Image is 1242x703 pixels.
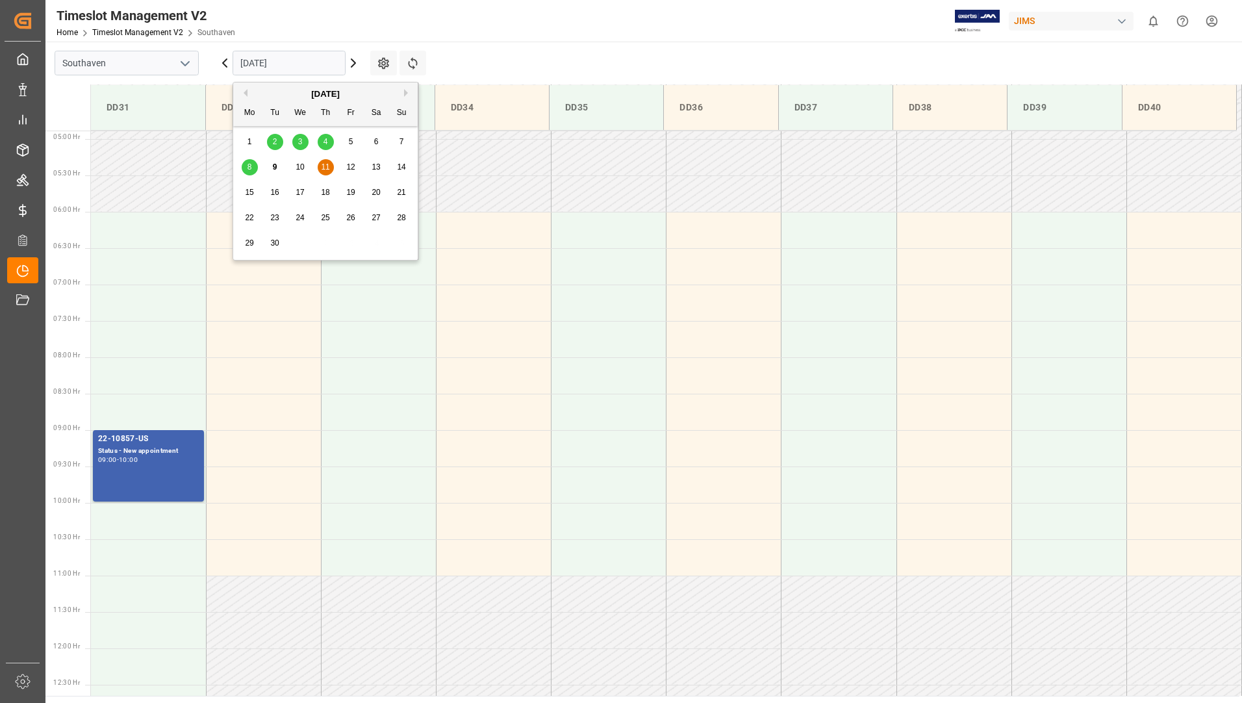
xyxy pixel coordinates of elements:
[247,162,252,172] span: 8
[1168,6,1197,36] button: Help Center
[53,643,80,650] span: 12:00 Hr
[343,210,359,226] div: Choose Friday, September 26th, 2025
[53,388,80,395] span: 08:30 Hr
[321,188,329,197] span: 18
[397,213,405,222] span: 28
[321,162,329,172] span: 11
[233,51,346,75] input: DD-MM-YYYY
[240,89,247,97] button: Previous Month
[245,238,253,248] span: 29
[216,96,309,120] div: DD32
[1009,8,1139,33] button: JIMS
[53,606,80,613] span: 11:30 Hr
[394,210,410,226] div: Choose Sunday, September 28th, 2025
[98,446,199,457] div: Status - New appointment
[233,88,418,101] div: [DATE]
[318,134,334,150] div: Choose Thursday, September 4th, 2025
[273,162,277,172] span: 9
[349,137,353,146] span: 5
[1009,12,1134,31] div: JIMS
[242,235,258,251] div: Choose Monday, September 29th, 2025
[53,170,80,177] span: 05:30 Hr
[53,533,80,541] span: 10:30 Hr
[394,105,410,121] div: Su
[343,159,359,175] div: Choose Friday, September 12th, 2025
[296,162,304,172] span: 10
[270,188,279,197] span: 16
[955,10,1000,32] img: Exertis%20JAM%20-%20Email%20Logo.jpg_1722504956.jpg
[98,457,117,463] div: 09:00
[343,134,359,150] div: Choose Friday, September 5th, 2025
[372,213,380,222] span: 27
[53,497,80,504] span: 10:00 Hr
[368,105,385,121] div: Sa
[292,210,309,226] div: Choose Wednesday, September 24th, 2025
[318,105,334,121] div: Th
[674,96,767,120] div: DD36
[119,457,138,463] div: 10:00
[57,6,235,25] div: Timeslot Management V2
[343,185,359,201] div: Choose Friday, September 19th, 2025
[245,213,253,222] span: 22
[296,213,304,222] span: 24
[346,188,355,197] span: 19
[1139,6,1168,36] button: show 0 new notifications
[394,185,410,201] div: Choose Sunday, September 21st, 2025
[53,133,80,140] span: 05:00 Hr
[904,96,996,120] div: DD38
[292,185,309,201] div: Choose Wednesday, September 17th, 2025
[101,96,195,120] div: DD31
[245,188,253,197] span: 15
[242,185,258,201] div: Choose Monday, September 15th, 2025
[292,159,309,175] div: Choose Wednesday, September 10th, 2025
[247,137,252,146] span: 1
[1133,96,1226,120] div: DD40
[175,53,194,73] button: open menu
[296,188,304,197] span: 17
[560,96,653,120] div: DD35
[397,162,405,172] span: 14
[53,351,80,359] span: 08:00 Hr
[399,137,404,146] span: 7
[346,162,355,172] span: 12
[53,461,80,468] span: 09:30 Hr
[789,96,882,120] div: DD37
[374,137,379,146] span: 6
[55,51,199,75] input: Type to search/select
[117,457,119,463] div: -
[267,134,283,150] div: Choose Tuesday, September 2nd, 2025
[372,188,380,197] span: 20
[53,570,80,577] span: 11:00 Hr
[1018,96,1111,120] div: DD39
[394,134,410,150] div: Choose Sunday, September 7th, 2025
[346,213,355,222] span: 26
[321,213,329,222] span: 25
[394,159,410,175] div: Choose Sunday, September 14th, 2025
[273,137,277,146] span: 2
[53,279,80,286] span: 07:00 Hr
[368,134,385,150] div: Choose Saturday, September 6th, 2025
[267,210,283,226] div: Choose Tuesday, September 23rd, 2025
[242,134,258,150] div: Choose Monday, September 1st, 2025
[397,188,405,197] span: 21
[368,185,385,201] div: Choose Saturday, September 20th, 2025
[404,89,412,97] button: Next Month
[446,96,539,120] div: DD34
[267,105,283,121] div: Tu
[57,28,78,37] a: Home
[368,159,385,175] div: Choose Saturday, September 13th, 2025
[53,424,80,431] span: 09:00 Hr
[53,242,80,249] span: 06:30 Hr
[318,159,334,175] div: Choose Thursday, September 11th, 2025
[318,210,334,226] div: Choose Thursday, September 25th, 2025
[267,235,283,251] div: Choose Tuesday, September 30th, 2025
[53,206,80,213] span: 06:00 Hr
[318,185,334,201] div: Choose Thursday, September 18th, 2025
[323,137,328,146] span: 4
[237,129,414,256] div: month 2025-09
[368,210,385,226] div: Choose Saturday, September 27th, 2025
[53,679,80,686] span: 12:30 Hr
[53,315,80,322] span: 07:30 Hr
[372,162,380,172] span: 13
[98,433,199,446] div: 22-10857-US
